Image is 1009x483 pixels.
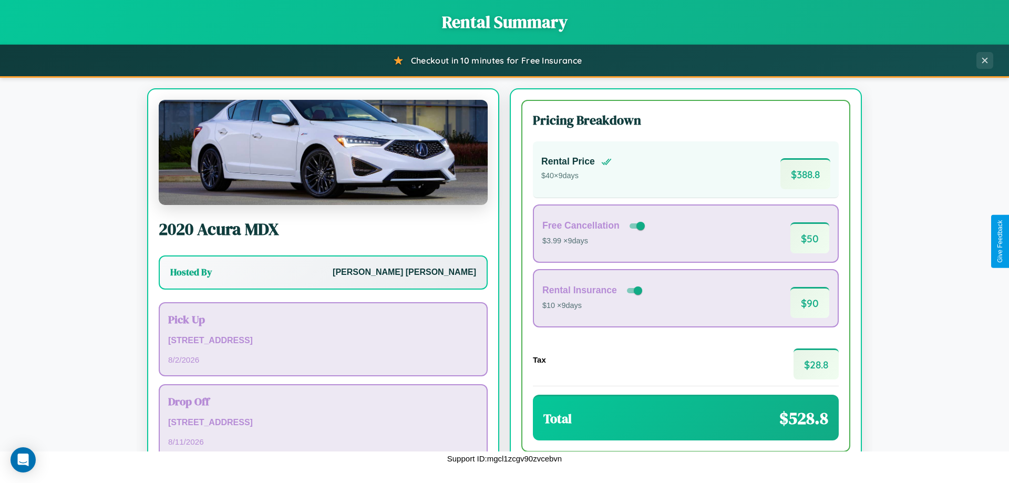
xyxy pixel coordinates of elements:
p: 8 / 2 / 2026 [168,353,478,367]
span: Checkout in 10 minutes for Free Insurance [411,55,582,66]
h3: Hosted By [170,266,212,279]
h3: Pick Up [168,312,478,327]
p: $ 40 × 9 days [541,169,612,183]
p: 8 / 11 / 2026 [168,435,478,449]
span: $ 50 [790,222,829,253]
p: [STREET_ADDRESS] [168,333,478,348]
h3: Drop Off [168,394,478,409]
span: $ 28.8 [794,348,839,379]
h3: Total [543,410,572,427]
h2: 2020 Acura MDX [159,218,488,241]
h4: Rental Price [541,156,595,167]
h4: Free Cancellation [542,220,620,231]
h4: Tax [533,355,546,364]
p: $3.99 × 9 days [542,234,647,248]
img: Acura MDX [159,100,488,205]
div: Give Feedback [996,220,1004,263]
p: $10 × 9 days [542,299,644,313]
span: $ 90 [790,287,829,318]
div: Open Intercom Messenger [11,447,36,472]
p: [STREET_ADDRESS] [168,415,478,430]
h3: Pricing Breakdown [533,111,839,129]
h1: Rental Summary [11,11,998,34]
h4: Rental Insurance [542,285,617,296]
p: [PERSON_NAME] [PERSON_NAME] [333,265,476,280]
p: Support ID: mgcl1zcgv90zvcebvn [447,451,562,466]
span: $ 388.8 [780,158,830,189]
span: $ 528.8 [779,407,828,430]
